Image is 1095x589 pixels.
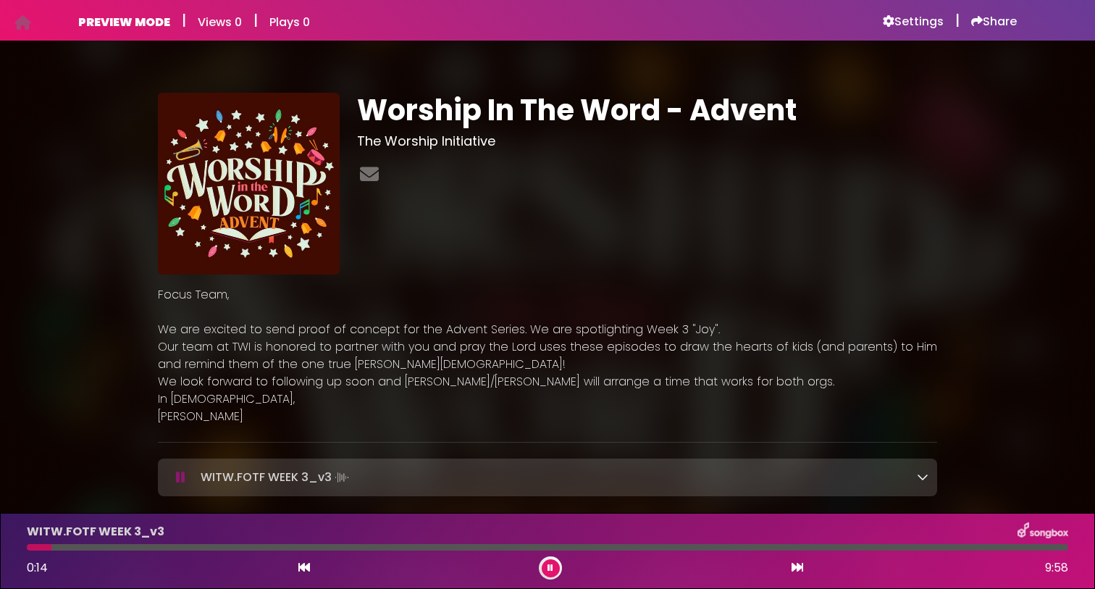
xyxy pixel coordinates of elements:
h6: PREVIEW MODE [78,15,170,29]
a: Settings [883,14,944,29]
h5: | [253,12,258,29]
h5: | [182,12,186,29]
img: 8edhdSf4SBel2WhoIoT7 [158,93,340,275]
p: Our team at TWI is honored to partner with you and pray the Lord uses these episodes to draw the ... [158,338,937,373]
p: [PERSON_NAME] [158,408,937,425]
p: Focus Team, [158,286,937,304]
img: songbox-logo-white.png [1018,522,1068,541]
p: WITW.FOTF WEEK 3_v3 [27,523,164,540]
h1: Worship In The Word - Advent [357,93,937,128]
p: WITW.FOTF WEEK 3_v3 [201,467,352,488]
h6: Plays 0 [269,15,310,29]
a: Share [971,14,1017,29]
p: We look forward to following up soon and [PERSON_NAME]/[PERSON_NAME] will arrange a time that wor... [158,373,937,390]
img: waveform4.gif [332,467,352,488]
p: In [DEMOGRAPHIC_DATA], [158,390,937,408]
h3: The Worship Initiative [357,133,937,149]
h5: | [955,12,960,29]
p: We are excited to send proof of concept for the Advent Series. We are spotlighting Week 3 "Joy". [158,321,937,338]
h6: Views 0 [198,15,242,29]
